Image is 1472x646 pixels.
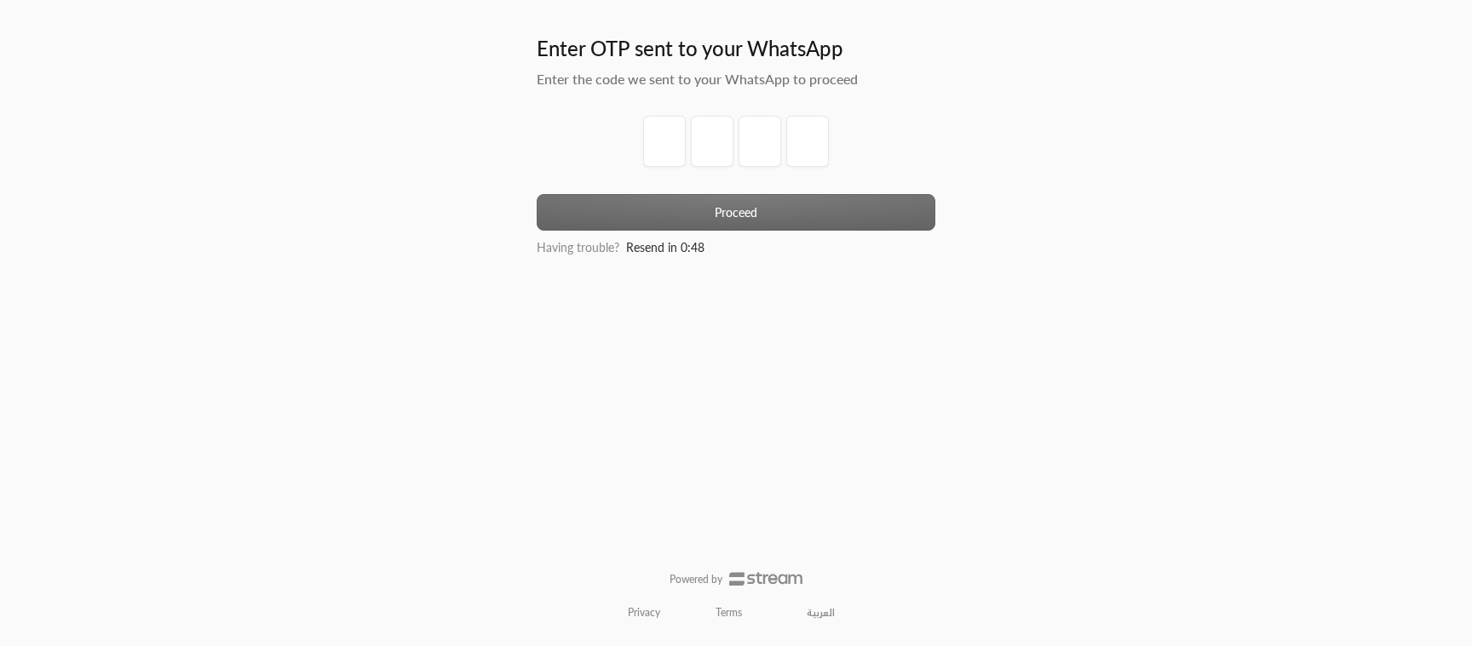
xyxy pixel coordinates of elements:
h5: Enter the code we sent to your WhatsApp to proceed [537,69,935,89]
span: Resend in 0:48 [626,240,704,254]
span: Having trouble? [537,240,619,254]
a: العربية [797,599,844,626]
p: Powered by [670,573,722,586]
a: Privacy [628,606,660,620]
a: Terms [716,606,742,620]
h3: Enter OTP sent to your WhatsApp [537,35,935,62]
